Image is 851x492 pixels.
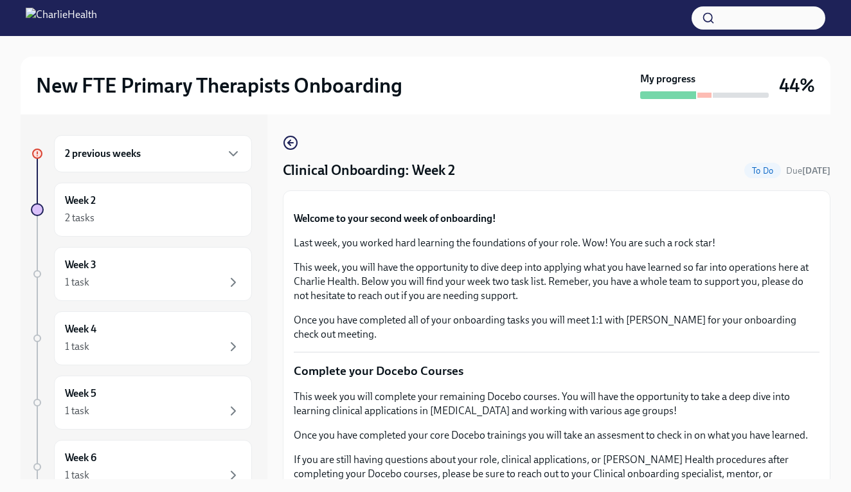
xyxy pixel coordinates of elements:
[294,236,820,250] p: Last week, you worked hard learning the foundations of your role. Wow! You are such a rock star!
[54,135,252,172] div: 2 previous weeks
[65,275,89,289] div: 1 task
[744,166,781,176] span: To Do
[31,311,252,365] a: Week 41 task
[786,165,830,177] span: August 30th, 2025 10:00
[65,211,94,225] div: 2 tasks
[294,212,496,224] strong: Welcome to your second week of onboarding!
[640,72,695,86] strong: My progress
[802,165,830,176] strong: [DATE]
[31,376,252,430] a: Week 51 task
[65,340,89,354] div: 1 task
[65,387,96,401] h6: Week 5
[294,363,820,379] p: Complete your Docebo Courses
[294,313,820,342] p: Once you have completed all of your onboarding tasks you will meet 1:1 with [PERSON_NAME] for you...
[65,194,96,208] h6: Week 2
[65,258,96,272] h6: Week 3
[36,73,402,98] h2: New FTE Primary Therapists Onboarding
[65,147,141,161] h6: 2 previous weeks
[26,8,97,28] img: CharlieHealth
[65,322,96,336] h6: Week 4
[65,451,96,465] h6: Week 6
[65,404,89,418] div: 1 task
[31,247,252,301] a: Week 31 task
[786,165,830,176] span: Due
[294,260,820,303] p: This week, you will have the opportunity to dive deep into applying what you have learned so far ...
[283,161,455,180] h4: Clinical Onboarding: Week 2
[294,390,820,418] p: This week you will complete your remaining Docebo courses. You will have the opportunity to take ...
[31,183,252,237] a: Week 22 tasks
[294,428,820,442] p: Once you have completed your core Docebo trainings you will take an assesment to check in on what...
[779,74,815,97] h3: 44%
[65,468,89,482] div: 1 task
